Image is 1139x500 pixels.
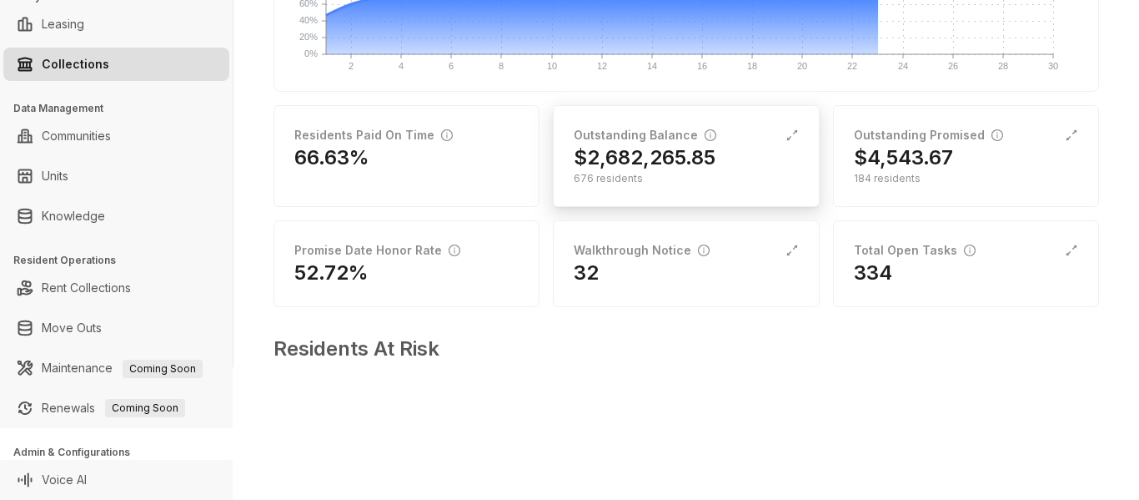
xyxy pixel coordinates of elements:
[574,171,798,186] div: 676 residents
[3,463,229,497] li: Voice AI
[597,61,607,71] text: 12
[3,311,229,345] li: Move Outs
[3,351,229,385] li: Maintenance
[574,144,715,171] h2: $2,682,265.85
[898,61,908,71] text: 24
[847,61,857,71] text: 22
[3,8,229,41] li: Leasing
[294,241,460,260] div: Promise Date Honor Rate
[294,144,369,171] h2: 66.63%
[998,61,1008,71] text: 28
[854,144,953,171] h2: $4,543.67
[854,126,1003,144] div: Outstanding Promised
[13,445,233,460] h3: Admin & Configurations
[964,245,976,256] span: info-circle
[747,61,757,71] text: 18
[42,463,87,497] a: Voice AI
[299,15,318,25] text: 40%
[349,61,354,71] text: 2
[3,159,229,193] li: Units
[449,245,460,256] span: info-circle
[948,61,958,71] text: 26
[13,253,233,268] h3: Resident Operations
[499,61,504,71] text: 8
[42,391,185,425] a: RenewalsComing Soon
[797,61,807,71] text: 20
[449,61,454,71] text: 6
[574,126,716,144] div: Outstanding Balance
[294,126,453,144] div: Residents Paid On Time
[991,129,1003,141] span: info-circle
[574,260,599,286] h2: 32
[3,271,229,305] li: Rent Collections
[785,129,799,142] span: expand-alt
[1065,244,1078,257] span: expand-alt
[3,199,229,233] li: Knowledge
[42,271,131,305] a: Rent Collections
[42,48,109,81] a: Collections
[3,119,229,153] li: Communities
[399,61,404,71] text: 4
[13,101,233,116] h3: Data Management
[42,311,102,345] a: Move Outs
[1048,61,1058,71] text: 30
[304,48,318,58] text: 0%
[697,61,707,71] text: 16
[1065,129,1078,142] span: expand-alt
[574,241,710,260] div: Walkthrough Notice
[42,119,111,153] a: Communities
[42,199,105,233] a: Knowledge
[854,260,892,286] h2: 334
[785,244,799,257] span: expand-alt
[854,241,976,260] div: Total Open Tasks
[299,32,318,42] text: 20%
[123,360,203,378] span: Coming Soon
[441,129,453,141] span: info-circle
[647,61,657,71] text: 14
[42,159,68,193] a: Units
[3,391,229,425] li: Renewals
[273,334,1086,364] h3: Residents At Risk
[854,171,1078,186] div: 184 residents
[42,8,84,41] a: Leasing
[547,61,557,71] text: 10
[105,399,185,417] span: Coming Soon
[294,260,369,286] h2: 52.72%
[3,48,229,81] li: Collections
[705,129,716,141] span: info-circle
[698,245,710,256] span: info-circle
